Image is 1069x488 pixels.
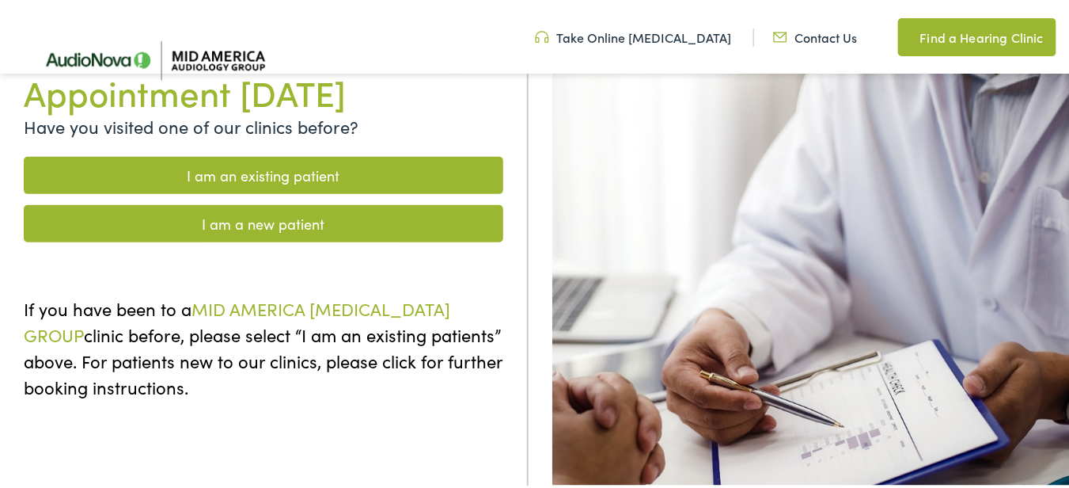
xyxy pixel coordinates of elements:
[24,294,450,345] span: MID AMERICA [MEDICAL_DATA] GROUP
[535,26,549,44] img: utility icon
[773,26,787,44] img: utility icon
[898,25,912,44] img: utility icon
[24,111,503,137] p: Have you visited one of our clinics before?
[24,293,503,398] p: If you have been to a clinic before, please select “I am an existing patients” above. For patient...
[773,26,858,44] a: Contact Us
[898,16,1056,54] a: Find a Hearing Clinic
[24,154,503,192] a: I am an existing patient
[535,26,732,44] a: Take Online [MEDICAL_DATA]
[24,203,503,240] a: I am a new patient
